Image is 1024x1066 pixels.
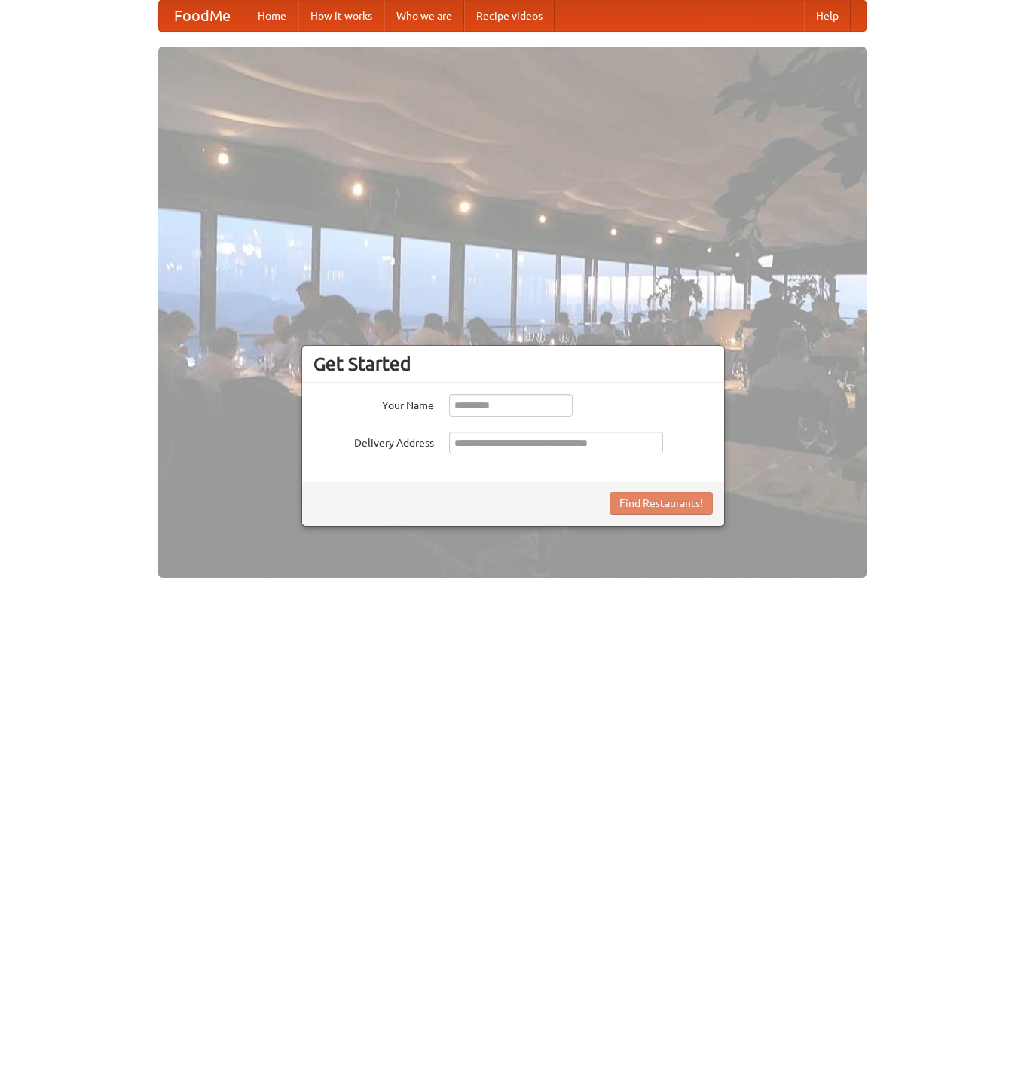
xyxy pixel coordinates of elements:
[298,1,384,31] a: How it works
[313,432,434,451] label: Delivery Address
[804,1,851,31] a: Help
[610,492,713,515] button: Find Restaurants!
[313,394,434,413] label: Your Name
[313,353,713,375] h3: Get Started
[159,1,246,31] a: FoodMe
[464,1,555,31] a: Recipe videos
[384,1,464,31] a: Who we are
[246,1,298,31] a: Home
